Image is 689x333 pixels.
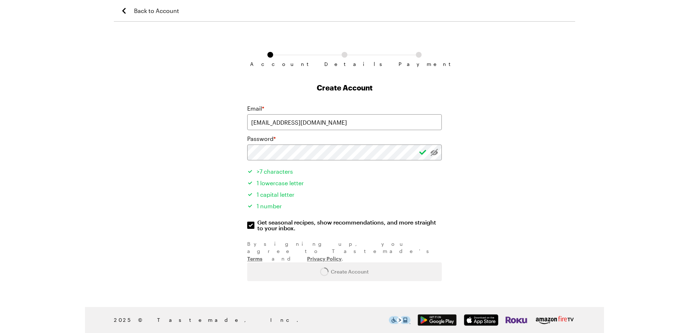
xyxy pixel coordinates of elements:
ol: Subscription checkout form navigation [247,52,442,61]
label: Email [247,104,264,113]
span: Back to Account [134,6,179,15]
span: >7 characters [257,168,293,175]
span: Details [324,61,365,67]
span: Payment [399,61,439,67]
a: Terms [247,255,262,262]
span: Get seasonal recipes, show recommendations, and more straight to your inbox. [257,219,443,231]
img: Amazon Fire TV [534,314,575,326]
input: Get seasonal recipes, show recommendations, and more straight to your inbox. [247,222,254,229]
a: Privacy Policy [307,255,342,262]
span: 2025 © Tastemade, Inc. [114,316,389,324]
span: 1 capital letter [257,191,294,198]
span: 1 lowercase letter [257,179,304,186]
span: 1 number [257,203,282,209]
label: Password [247,134,276,143]
div: By signing up , you agree to Tastemade's and . [247,240,442,262]
img: App Store [464,314,498,326]
h1: Create Account [247,83,442,93]
img: This icon serves as a link to download the Level Access assistive technology app for individuals ... [389,316,410,324]
img: Google Play [418,314,457,326]
img: Roku [506,314,527,326]
span: Account [250,61,290,67]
